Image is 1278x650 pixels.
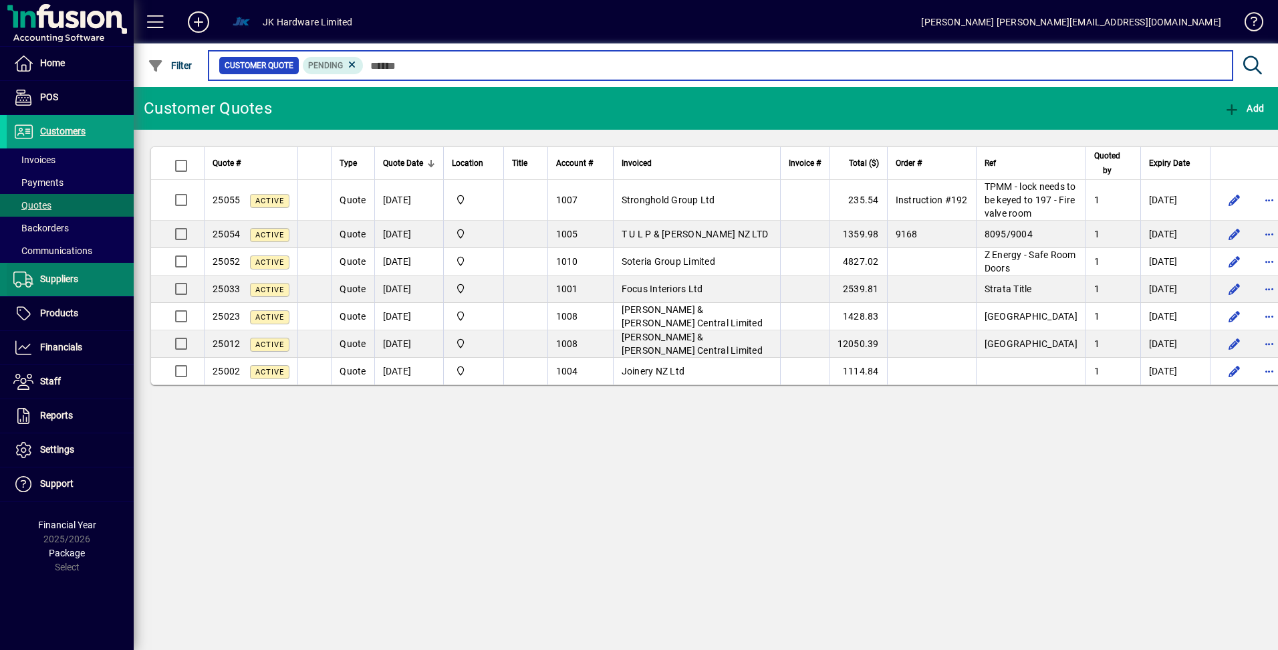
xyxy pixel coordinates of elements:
span: Active [255,258,284,267]
a: Settings [7,433,134,467]
td: 1114.84 [829,358,887,385]
span: 1008 [556,311,578,322]
div: [PERSON_NAME] [PERSON_NAME][EMAIL_ADDRESS][DOMAIN_NAME] [921,11,1221,33]
span: Auckland [452,227,495,241]
span: Package [49,548,85,558]
span: Strata Title [985,284,1032,294]
span: 1004 [556,366,578,376]
span: Stronghold Group Ltd [622,195,715,205]
mat-chip: Pending Status: Pending [303,57,364,74]
span: Active [255,231,284,239]
span: Home [40,58,65,68]
td: [DATE] [374,221,443,248]
a: Home [7,47,134,80]
span: [GEOGRAPHIC_DATA] [985,311,1077,322]
a: Support [7,467,134,501]
span: Financial Year [38,520,96,530]
span: Pending [308,61,343,70]
a: Reports [7,399,134,433]
span: Active [255,286,284,294]
span: 25023 [213,311,240,322]
div: Quote # [213,156,289,171]
span: Products [40,308,78,318]
span: 1 [1094,256,1100,267]
button: Edit [1224,333,1245,354]
span: Staff [40,376,61,387]
a: Communications [7,239,134,262]
span: POS [40,92,58,102]
span: Quote [340,366,366,376]
span: 25055 [213,195,240,205]
td: [DATE] [1140,276,1210,303]
span: Customers [40,126,86,136]
span: 1008 [556,338,578,349]
span: Order # [896,156,922,171]
span: 1001 [556,284,578,294]
td: [DATE] [374,180,443,221]
span: Location [452,156,483,171]
td: 1428.83 [829,303,887,330]
span: 8095/9004 [985,229,1033,239]
td: [DATE] [1140,303,1210,330]
span: Filter [148,60,193,71]
div: Invoiced [622,156,772,171]
span: Settings [40,444,74,455]
span: Quote [340,195,366,205]
button: Edit [1224,251,1245,272]
a: Knowledge Base [1235,3,1261,46]
div: Quoted by [1094,148,1132,178]
div: Expiry Date [1149,156,1202,171]
button: Edit [1224,306,1245,327]
span: 1 [1094,229,1100,239]
div: Quote Date [383,156,435,171]
a: Products [7,297,134,330]
span: Suppliers [40,274,78,284]
span: Auckland [452,193,495,207]
span: 1010 [556,256,578,267]
span: Quote [340,311,366,322]
span: Support [40,478,74,489]
button: Filter [144,53,196,78]
td: [DATE] [374,276,443,303]
span: Quote [340,229,366,239]
td: 4827.02 [829,248,887,276]
span: [PERSON_NAME] & [PERSON_NAME] Central Limited [622,304,763,328]
span: Active [255,340,284,349]
a: Payments [7,171,134,194]
span: Auckland [452,336,495,351]
span: Soteria Group Limited [622,256,715,267]
span: Joinery NZ Ltd [622,366,685,376]
span: Auckland [452,309,495,324]
a: Suppliers [7,263,134,296]
span: Quote # [213,156,241,171]
div: Ref [985,156,1077,171]
span: Total ($) [849,156,879,171]
td: 12050.39 [829,330,887,358]
button: Edit [1224,360,1245,382]
span: Type [340,156,357,171]
span: Reports [40,410,73,421]
span: Active [255,313,284,322]
td: 2539.81 [829,276,887,303]
div: Order # [896,156,968,171]
td: 1359.98 [829,221,887,248]
span: 1007 [556,195,578,205]
span: T U L P & [PERSON_NAME] NZ LTD [622,229,769,239]
span: Active [255,368,284,376]
span: Quotes [13,200,51,211]
span: 25002 [213,366,240,376]
td: [DATE] [374,248,443,276]
span: 1 [1094,284,1100,294]
td: [DATE] [374,358,443,385]
span: 25054 [213,229,240,239]
span: Quote [340,256,366,267]
span: 1 [1094,311,1100,322]
span: Expiry Date [1149,156,1190,171]
button: Edit [1224,223,1245,245]
td: [DATE] [1140,248,1210,276]
span: Auckland [452,364,495,378]
td: [DATE] [1140,330,1210,358]
span: 1 [1094,338,1100,349]
span: Invoices [13,154,55,165]
span: Auckland [452,282,495,296]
